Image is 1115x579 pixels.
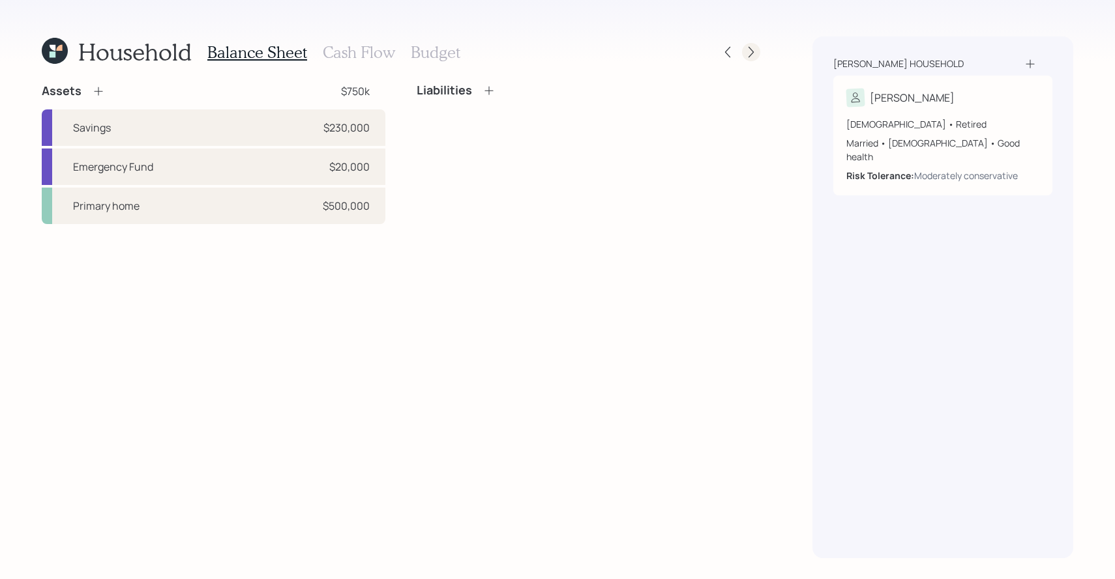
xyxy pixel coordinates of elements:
[341,83,370,99] div: $750k
[73,198,140,214] div: Primary home
[833,57,964,70] div: [PERSON_NAME] household
[914,169,1018,182] div: Moderately conservative
[846,169,914,182] b: Risk Tolerance:
[78,38,192,66] h1: Household
[73,120,111,135] div: Savings
[323,120,370,135] div: $230,000
[42,84,82,98] h4: Assets
[417,83,472,98] h4: Liabilities
[870,90,955,106] div: [PERSON_NAME]
[73,159,153,175] div: Emergency Fund
[323,198,370,214] div: $500,000
[411,43,460,62] h3: Budget
[323,43,395,62] h3: Cash Flow
[329,159,370,175] div: $20,000
[207,43,307,62] h3: Balance Sheet
[846,136,1039,163] div: Married • [DEMOGRAPHIC_DATA] • Good health
[846,117,1039,131] div: [DEMOGRAPHIC_DATA] • Retired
